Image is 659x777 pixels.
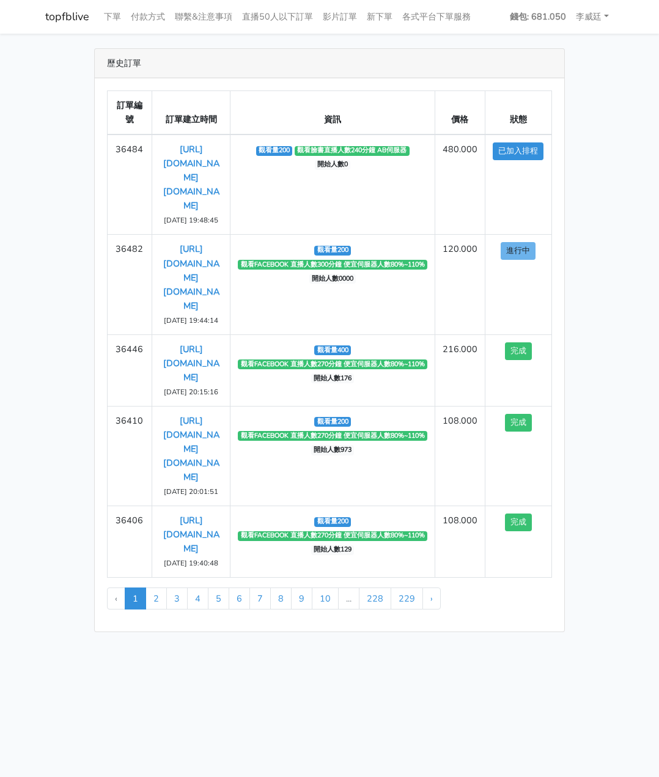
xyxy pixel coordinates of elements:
[315,160,351,170] span: 開始人數0
[164,215,218,225] small: [DATE] 19:48:45
[435,91,485,135] th: 價格
[230,91,435,135] th: 資訊
[126,5,170,29] a: 付款方式
[493,142,543,160] button: 已加入排程
[505,5,571,29] a: 錢包: 681.050
[295,146,410,156] span: 觀看臉書直播人數240分鐘 AB伺服器
[435,406,485,506] td: 108.000
[270,587,292,609] a: 8
[45,5,89,29] a: topfblive
[238,359,427,369] span: 觀看FACEBOOK 直播人數270分鐘 便宜伺服器人數80%~110%
[422,587,441,609] a: Next »
[163,414,219,483] a: [URL][DOMAIN_NAME][DOMAIN_NAME]
[164,487,218,496] small: [DATE] 20:01:51
[510,10,566,23] strong: 錢包: 681.050
[164,315,218,325] small: [DATE] 19:44:14
[108,235,152,334] td: 36482
[359,587,391,609] a: 228
[311,545,355,555] span: 開始人數129
[164,387,218,397] small: [DATE] 20:15:16
[108,506,152,578] td: 36406
[145,587,167,609] a: 2
[238,431,427,441] span: 觀看FACEBOOK 直播人數270分鐘 便宜伺服器人數80%~110%
[125,587,146,609] span: 1
[256,146,293,156] span: 觀看量200
[237,5,318,29] a: 直播50人以下訂單
[309,274,356,284] span: 開始人數0000
[163,143,219,212] a: [URL][DOMAIN_NAME][DOMAIN_NAME]
[435,506,485,578] td: 108.000
[505,342,532,360] button: 完成
[164,558,218,568] small: [DATE] 19:40:48
[229,587,250,609] a: 6
[485,91,551,135] th: 狀態
[163,243,219,311] a: [URL][DOMAIN_NAME][DOMAIN_NAME]
[152,91,230,135] th: 訂單建立時間
[99,5,126,29] a: 下單
[238,531,427,541] span: 觀看FACEBOOK 直播人數270分鐘 便宜伺服器人數80%~110%
[108,406,152,506] td: 36410
[505,414,532,432] button: 完成
[163,343,219,383] a: [URL][DOMAIN_NAME]
[571,5,614,29] a: 李威廷
[318,5,362,29] a: 影片訂單
[391,587,423,609] a: 229
[107,587,125,609] li: « Previous
[362,5,397,29] a: 新下單
[163,514,219,554] a: [URL][DOMAIN_NAME]
[397,5,476,29] a: 各式平台下單服務
[435,334,485,406] td: 216.000
[435,134,485,235] td: 480.000
[314,345,351,355] span: 觀看量400
[238,260,427,270] span: 觀看FACEBOOK 直播人數300分鐘 便宜伺服器人數80%~110%
[291,587,312,609] a: 9
[314,246,351,256] span: 觀看量200
[505,514,532,531] button: 完成
[314,417,351,427] span: 觀看量200
[187,587,208,609] a: 4
[314,517,351,527] span: 觀看量200
[208,587,229,609] a: 5
[108,334,152,406] td: 36446
[108,134,152,235] td: 36484
[95,49,564,78] div: 歷史訂單
[435,235,485,334] td: 120.000
[312,587,339,609] a: 10
[311,374,355,383] span: 開始人數176
[166,587,188,609] a: 3
[108,91,152,135] th: 訂單編號
[311,445,355,455] span: 開始人數973
[501,242,536,260] button: 進行中
[249,587,271,609] a: 7
[170,5,237,29] a: 聯繫&注意事項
